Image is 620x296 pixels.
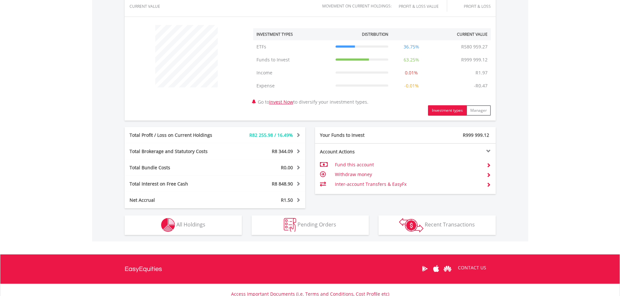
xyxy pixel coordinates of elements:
[125,215,242,235] button: All Holdings
[130,4,186,8] div: CURRENT VALUE
[392,79,431,92] td: -0.01%
[176,221,205,228] span: All Holdings
[252,215,369,235] button: Pending Orders
[281,197,293,203] span: R1.50
[253,53,332,66] td: Funds to Invest
[472,66,491,79] td: R1.97
[335,160,481,170] td: Fund this account
[315,132,406,138] div: Your Funds to Invest
[392,40,431,53] td: 36.75%
[458,40,491,53] td: R580 959.27
[419,259,431,279] a: Google Play
[253,79,332,92] td: Expense
[379,215,496,235] button: Recent Transactions
[125,254,162,284] a: EasyEquities
[431,259,442,279] a: Apple
[253,40,332,53] td: ETFs
[392,53,431,66] td: 63.25%
[335,170,481,179] td: Withdraw money
[392,66,431,79] td: 0.01%
[253,28,332,40] th: Investment Types
[125,148,230,155] div: Total Brokerage and Statutory Costs
[322,4,392,8] div: Movement on Current Holdings:
[284,218,296,232] img: pending_instructions-wht.png
[272,181,293,187] span: R8 848.90
[281,164,293,171] span: R0.00
[125,164,230,171] div: Total Bundle Costs
[297,221,336,228] span: Pending Orders
[272,148,293,154] span: R8 344.09
[248,22,496,116] div: Go to to diversify your investment types.
[125,132,230,138] div: Total Profit / Loss on Current Holdings
[362,32,388,37] div: Distribution
[458,53,491,66] td: R999 999.12
[125,197,230,203] div: Net Accrual
[125,181,230,187] div: Total Interest on Free Cash
[253,66,332,79] td: Income
[399,218,423,232] img: transactions-zar-wht.png
[428,105,467,116] button: Investment types
[249,132,293,138] span: R82 255.98 / 16.49%
[471,79,491,92] td: -R0.47
[269,99,293,105] a: Invest Now
[453,259,491,277] a: CONTACT US
[395,4,447,8] div: Profit & Loss Value
[455,4,491,8] div: Profit & Loss
[161,218,175,232] img: holdings-wht.png
[463,132,489,138] span: R999 999.12
[442,259,453,279] a: Huawei
[315,148,406,155] div: Account Actions
[335,179,481,189] td: Inter-account Transfers & EasyFx
[425,221,475,228] span: Recent Transactions
[431,28,491,40] th: Current Value
[466,105,491,116] button: Manager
